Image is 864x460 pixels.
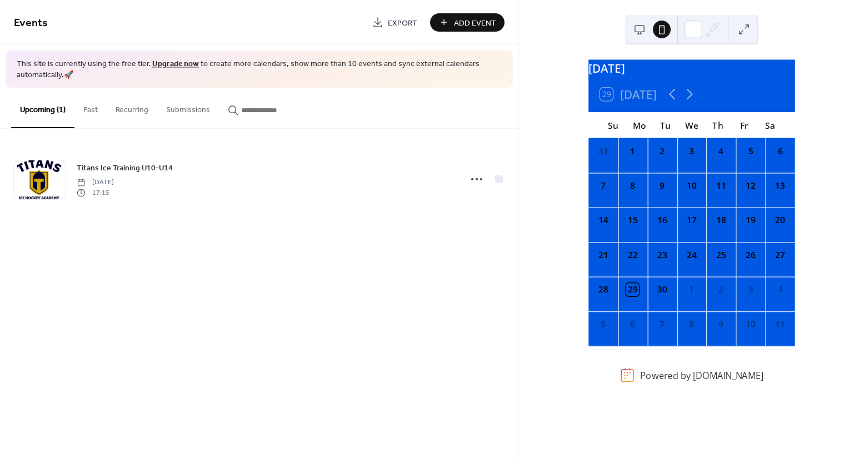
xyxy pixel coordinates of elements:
[157,88,219,127] button: Submissions
[773,318,786,331] div: 11
[685,145,698,158] div: 3
[715,145,727,158] div: 4
[588,59,795,77] div: [DATE]
[656,214,668,227] div: 16
[626,214,639,227] div: 15
[77,161,173,174] a: Titans Ice Training U10-U14
[600,112,626,138] div: Su
[656,145,668,158] div: 2
[626,249,639,261] div: 22
[773,283,786,296] div: 4
[430,13,505,32] button: Add Event
[640,369,763,381] div: Powered by
[74,88,107,127] button: Past
[715,214,727,227] div: 18
[77,178,114,188] span: [DATE]
[77,188,114,198] span: 17:15
[744,214,757,227] div: 19
[773,145,786,158] div: 6
[744,145,757,158] div: 5
[14,12,48,34] span: Events
[685,179,698,192] div: 10
[596,283,609,296] div: 28
[596,145,609,158] div: 31
[731,112,757,138] div: Fr
[626,145,639,158] div: 1
[744,249,757,261] div: 26
[685,283,698,296] div: 1
[388,17,417,29] span: Export
[17,59,502,80] span: This site is currently using the free tier. to create more calendars, show more than 10 events an...
[685,249,698,261] div: 24
[773,179,786,192] div: 13
[626,283,639,296] div: 29
[678,112,705,138] div: We
[152,57,199,72] a: Upgrade now
[454,17,496,29] span: Add Event
[715,249,727,261] div: 25
[596,214,609,227] div: 14
[656,179,668,192] div: 9
[715,318,727,331] div: 9
[596,318,609,331] div: 5
[773,249,786,261] div: 27
[656,318,668,331] div: 7
[715,283,727,296] div: 2
[11,88,74,128] button: Upcoming (1)
[757,112,783,138] div: Sa
[685,214,698,227] div: 17
[744,179,757,192] div: 12
[692,369,763,381] a: [DOMAIN_NAME]
[652,112,678,138] div: Tu
[626,112,652,138] div: Mo
[773,214,786,227] div: 20
[77,163,173,174] span: Titans Ice Training U10-U14
[685,318,698,331] div: 8
[626,179,639,192] div: 8
[107,88,157,127] button: Recurring
[626,318,639,331] div: 6
[705,112,731,138] div: Th
[596,249,609,261] div: 21
[744,283,757,296] div: 3
[656,283,668,296] div: 30
[715,179,727,192] div: 11
[364,13,426,32] a: Export
[656,249,668,261] div: 23
[744,318,757,331] div: 10
[596,179,609,192] div: 7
